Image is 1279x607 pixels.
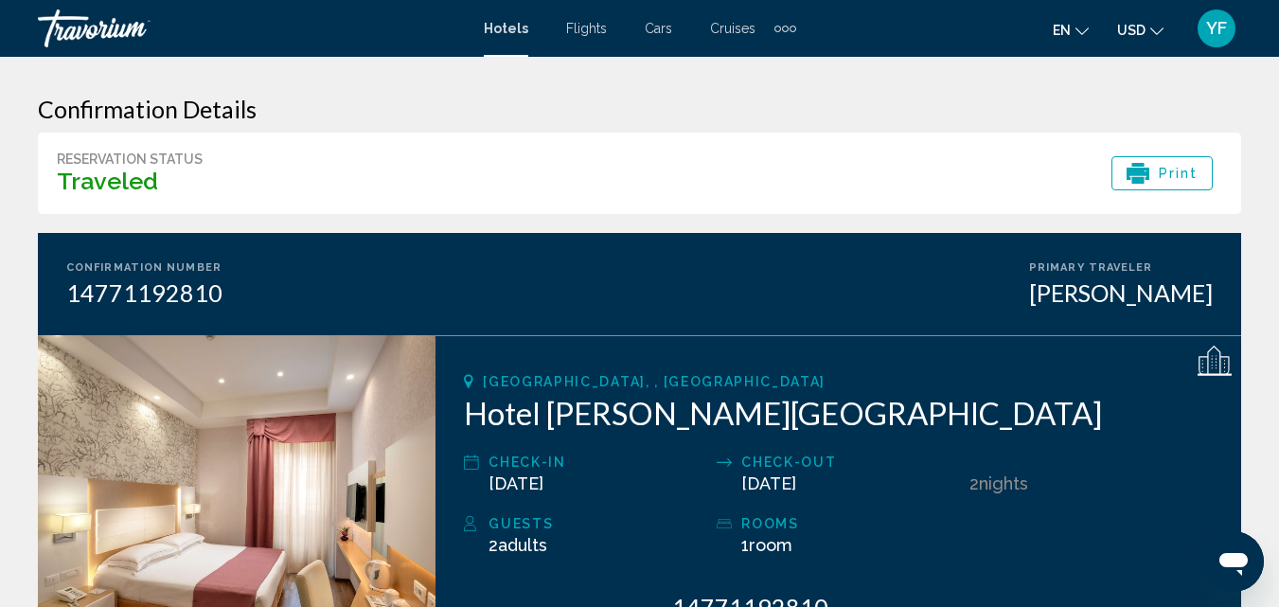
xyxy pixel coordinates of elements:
span: 2 [969,473,979,493]
span: Print [1159,157,1199,189]
div: Primary Traveler [1029,261,1213,274]
div: Confirmation Number [66,261,222,274]
span: 2 [489,535,547,555]
div: rooms [741,512,960,535]
div: Reservation Status [57,152,203,167]
span: [DATE] [489,473,543,493]
a: Cruises [710,21,755,36]
span: YF [1206,19,1227,38]
button: User Menu [1192,9,1241,48]
div: [PERSON_NAME] [1029,278,1213,307]
button: Print [1111,156,1214,190]
span: 1 [741,535,792,555]
button: Extra navigation items [774,13,796,44]
iframe: Button to launch messaging window [1203,531,1264,592]
div: Guests [489,512,707,535]
a: Flights [566,21,607,36]
span: USD [1117,23,1146,38]
a: Cars [645,21,672,36]
h3: Traveled [57,167,203,195]
button: Change language [1053,16,1089,44]
h2: Hotel [PERSON_NAME][GEOGRAPHIC_DATA] [464,394,1213,432]
div: Check-out [741,451,960,473]
span: Nights [979,473,1028,493]
h3: Confirmation Details [38,95,1241,123]
div: Check-in [489,451,707,473]
a: Hotels [484,21,528,36]
span: Room [749,535,792,555]
button: Change currency [1117,16,1164,44]
span: Adults [498,535,547,555]
span: [GEOGRAPHIC_DATA], , [GEOGRAPHIC_DATA] [483,374,826,389]
span: en [1053,23,1071,38]
a: Travorium [38,9,465,47]
span: [DATE] [741,473,796,493]
div: 14771192810 [66,278,222,307]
